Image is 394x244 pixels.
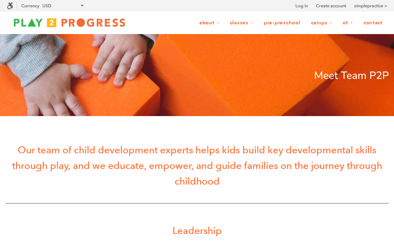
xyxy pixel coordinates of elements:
[5,223,389,238] p: Leadership
[5,142,389,189] p: Our team of child development experts helps kids build key developmental skills through play, and...
[5,67,389,84] p: Meet Team P2P
[195,16,224,30] a: About
[7,16,132,30] img: Play2Progress logo
[295,2,308,9] a: Log in
[307,16,337,30] a: Camps
[316,2,346,9] a: Create account
[359,16,387,30] a: Contact
[225,16,258,30] a: Classes
[338,16,358,30] a: OT
[259,16,305,30] a: Pre-Preschool
[21,3,39,8] label: Currency
[354,2,387,9] a: simplepractice >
